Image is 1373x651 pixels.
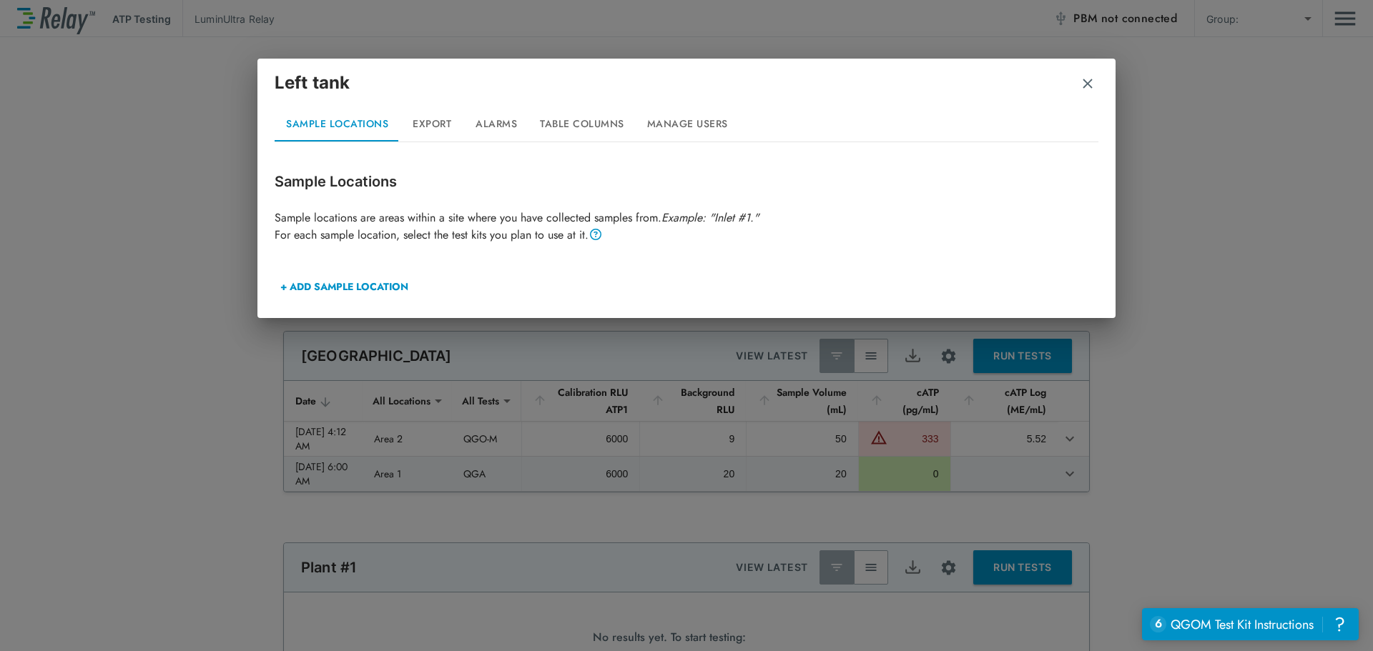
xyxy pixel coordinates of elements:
[636,107,739,141] button: Manage Users
[528,107,636,141] button: Table Columns
[275,209,1098,244] p: Sample locations are areas within a site where you have collected samples from. For each sample l...
[275,107,400,141] button: Sample Locations
[1081,76,1095,91] img: Remove
[464,107,528,141] button: Alarms
[275,269,414,304] button: + ADD SAMPLE LOCATION
[661,209,759,226] em: Example: "Inlet #1."
[1142,608,1359,640] iframe: Resource center
[400,107,464,141] button: Export
[275,70,350,96] p: Left tank
[275,171,1098,192] p: Sample Locations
